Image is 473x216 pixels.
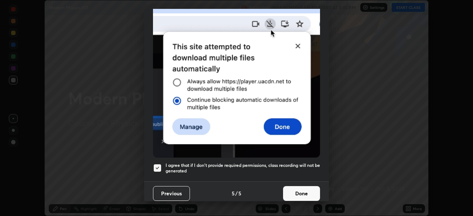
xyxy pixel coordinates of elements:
[283,186,320,201] button: Done
[232,189,235,197] h4: 5
[238,189,241,197] h4: 5
[153,186,190,201] button: Previous
[235,189,238,197] h4: /
[166,162,320,174] h5: I agree that if I don't provide required permissions, class recording will not be generated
